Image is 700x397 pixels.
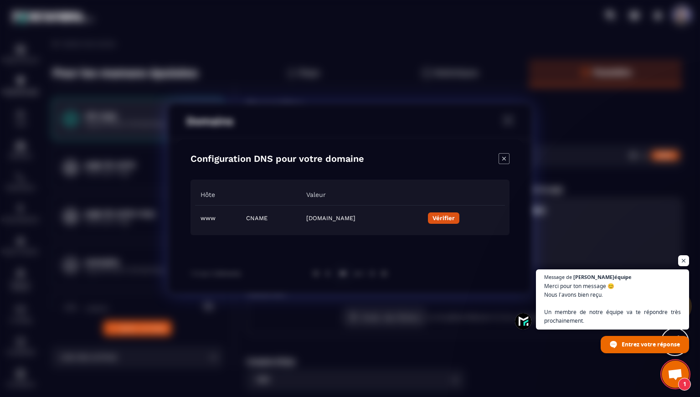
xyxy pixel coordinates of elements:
h4: Configuration DNS pour votre domaine [190,153,364,166]
span: Entrez votre réponse [622,336,680,352]
th: Valeur [301,184,423,206]
button: Vérifier [428,212,459,224]
span: Message de [544,274,572,279]
td: www [195,205,241,231]
span: Merci pour ton message 😊 Nous l’avons bien reçu. Un membre de notre équipe va te répondre très pr... [544,282,681,325]
a: Ouvrir le chat [662,361,689,388]
td: CNAME [241,205,301,231]
span: [PERSON_NAME]équipe [573,274,632,279]
span: 1 [678,378,691,391]
td: [DOMAIN_NAME] [301,205,423,231]
th: Hôte [195,184,241,206]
